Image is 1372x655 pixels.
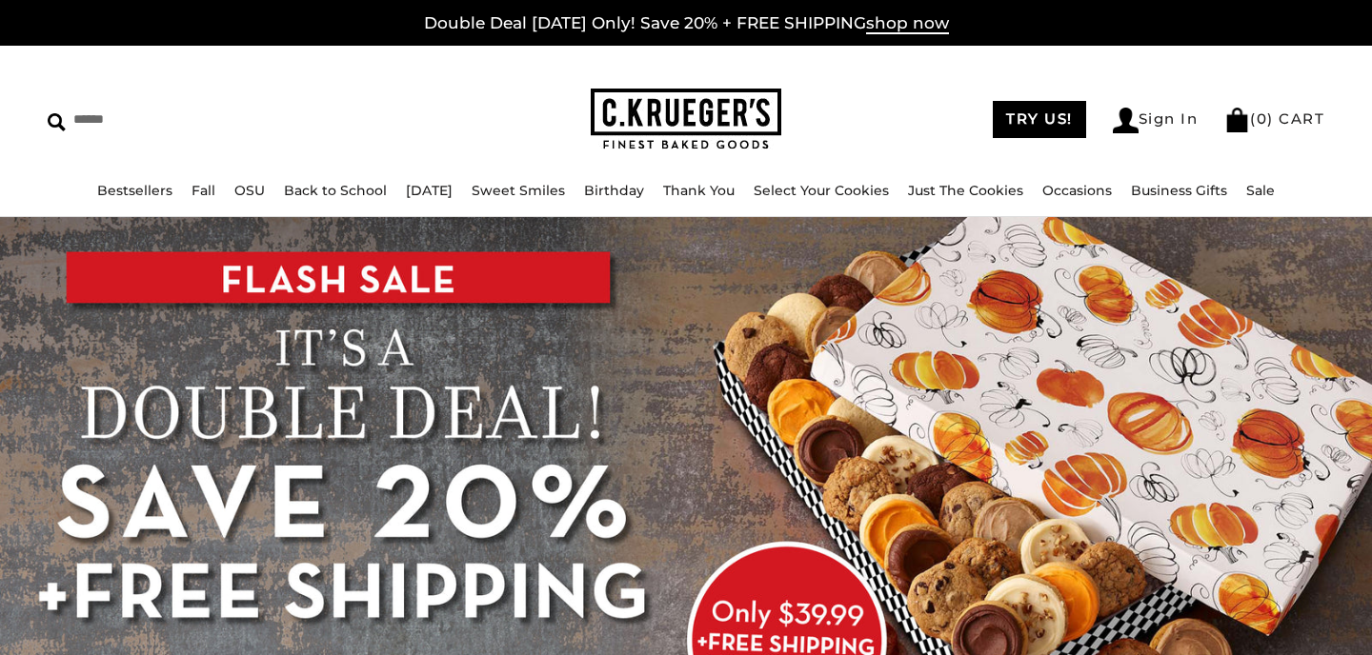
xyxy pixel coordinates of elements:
[406,182,453,199] a: [DATE]
[1113,108,1199,133] a: Sign In
[472,182,565,199] a: Sweet Smiles
[97,182,172,199] a: Bestsellers
[1113,108,1139,133] img: Account
[1131,182,1227,199] a: Business Gifts
[1246,182,1275,199] a: Sale
[48,105,348,134] input: Search
[591,89,781,150] img: C.KRUEGER'S
[584,182,644,199] a: Birthday
[866,13,949,34] span: shop now
[424,13,949,34] a: Double Deal [DATE] Only! Save 20% + FREE SHIPPINGshop now
[48,113,66,131] img: Search
[1224,109,1324,128] a: (0) CART
[1224,108,1250,132] img: Bag
[663,182,735,199] a: Thank You
[1042,182,1112,199] a: Occasions
[993,101,1086,138] a: TRY US!
[284,182,387,199] a: Back to School
[234,182,265,199] a: OSU
[908,182,1023,199] a: Just The Cookies
[1257,109,1268,128] span: 0
[754,182,889,199] a: Select Your Cookies
[192,182,215,199] a: Fall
